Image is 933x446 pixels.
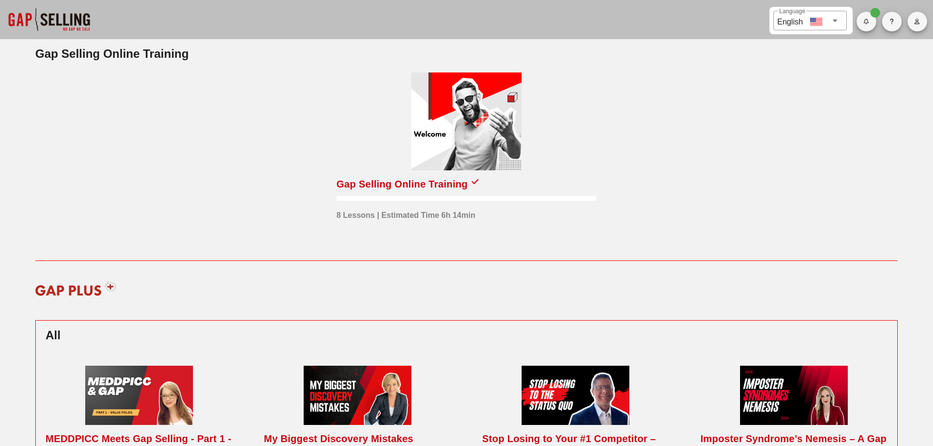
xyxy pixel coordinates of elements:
label: Language [779,8,805,15]
h2: All [46,327,887,344]
div: Gap Selling Online Training [336,176,468,192]
div: 8 Lessons | Estimated Time 6h 14min [336,205,475,221]
h2: Gap Selling Online Training [35,45,898,63]
div: English [777,14,803,28]
div: LanguageEnglish [773,11,847,30]
span: Badge [870,8,880,18]
img: gap-plus-logo-red.svg [29,274,122,303]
